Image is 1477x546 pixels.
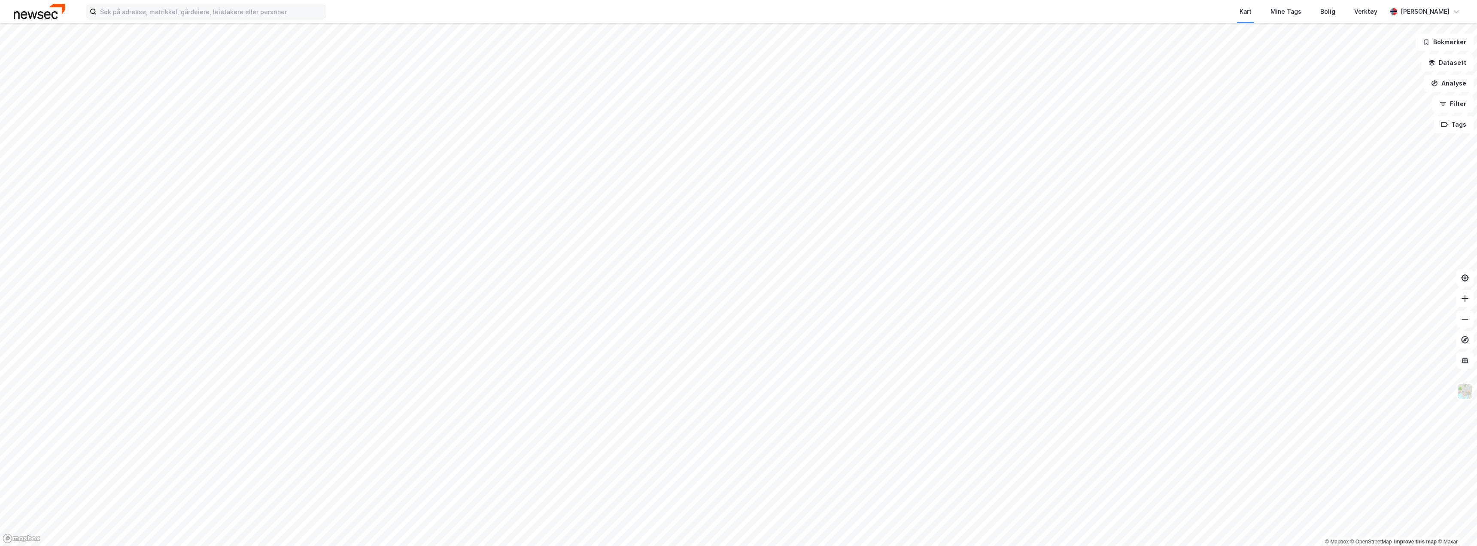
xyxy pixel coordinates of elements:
[1434,505,1477,546] iframe: Chat Widget
[1434,505,1477,546] div: Kontrollprogram for chat
[1457,383,1473,400] img: Z
[1320,6,1335,17] div: Bolig
[1270,6,1301,17] div: Mine Tags
[1401,6,1450,17] div: [PERSON_NAME]
[1325,539,1349,545] a: Mapbox
[1432,95,1474,113] button: Filter
[1421,54,1474,71] button: Datasett
[14,4,65,19] img: newsec-logo.f6e21ccffca1b3a03d2d.png
[1240,6,1252,17] div: Kart
[1416,34,1474,51] button: Bokmerker
[3,534,40,543] a: Mapbox homepage
[1354,6,1377,17] div: Verktøy
[1434,116,1474,133] button: Tags
[1424,75,1474,92] button: Analyse
[1350,539,1392,545] a: OpenStreetMap
[97,5,326,18] input: Søk på adresse, matrikkel, gårdeiere, leietakere eller personer
[1394,539,1437,545] a: Improve this map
